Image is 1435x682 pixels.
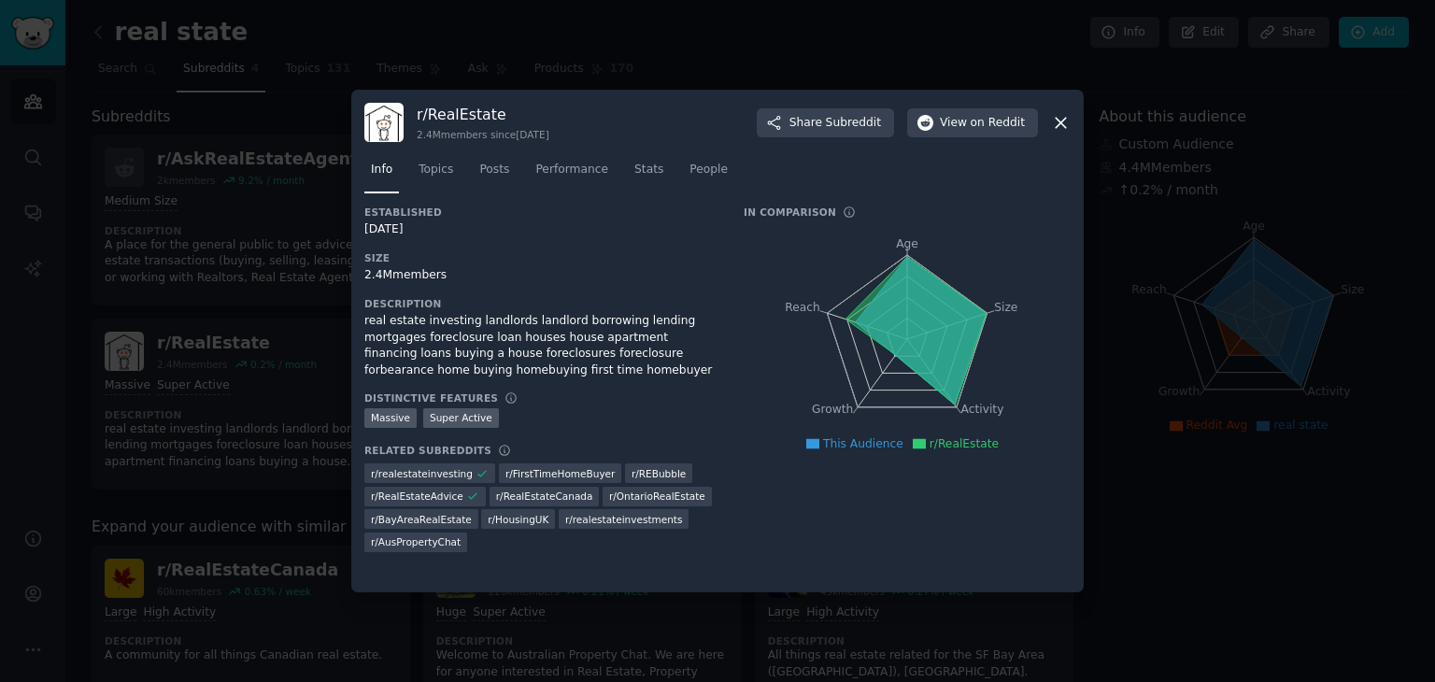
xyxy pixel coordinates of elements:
[940,115,1025,132] span: View
[479,162,509,178] span: Posts
[961,404,1004,417] tspan: Activity
[364,297,717,310] h3: Description
[364,155,399,193] a: Info
[364,206,717,219] h3: Established
[789,115,881,132] span: Share
[812,404,853,417] tspan: Growth
[896,237,918,250] tspan: Age
[826,115,881,132] span: Subreddit
[364,251,717,264] h3: Size
[412,155,460,193] a: Topics
[634,162,663,178] span: Stats
[371,162,392,178] span: Info
[364,391,498,405] h3: Distinctive Features
[505,467,616,480] span: r/ FirstTimeHomeBuyer
[632,467,686,480] span: r/ REBubble
[529,155,615,193] a: Performance
[364,267,717,284] div: 2.4M members
[364,313,717,378] div: real estate investing landlords landlord borrowing lending mortgages foreclosure loan houses hous...
[371,513,472,526] span: r/ BayAreaRealEstate
[994,301,1017,314] tspan: Size
[930,437,999,450] span: r/RealEstate
[565,513,683,526] span: r/ realestateinvestments
[683,155,734,193] a: People
[535,162,608,178] span: Performance
[971,115,1025,132] span: on Reddit
[823,437,903,450] span: This Audience
[757,108,894,138] button: ShareSubreddit
[473,155,516,193] a: Posts
[417,105,549,124] h3: r/ RealEstate
[785,301,820,314] tspan: Reach
[907,108,1038,138] button: Viewon Reddit
[609,490,705,503] span: r/ OntarioRealEstate
[628,155,670,193] a: Stats
[423,408,499,428] div: Super Active
[364,408,417,428] div: Massive
[689,162,728,178] span: People
[496,490,593,503] span: r/ RealEstateCanada
[371,467,473,480] span: r/ realestateinvesting
[419,162,453,178] span: Topics
[364,444,491,457] h3: Related Subreddits
[371,490,463,503] span: r/ RealEstateAdvice
[364,103,404,142] img: RealEstate
[744,206,836,219] h3: In Comparison
[364,221,717,238] div: [DATE]
[488,513,548,526] span: r/ HousingUK
[417,128,549,141] div: 2.4M members since [DATE]
[371,535,461,548] span: r/ AusPropertyChat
